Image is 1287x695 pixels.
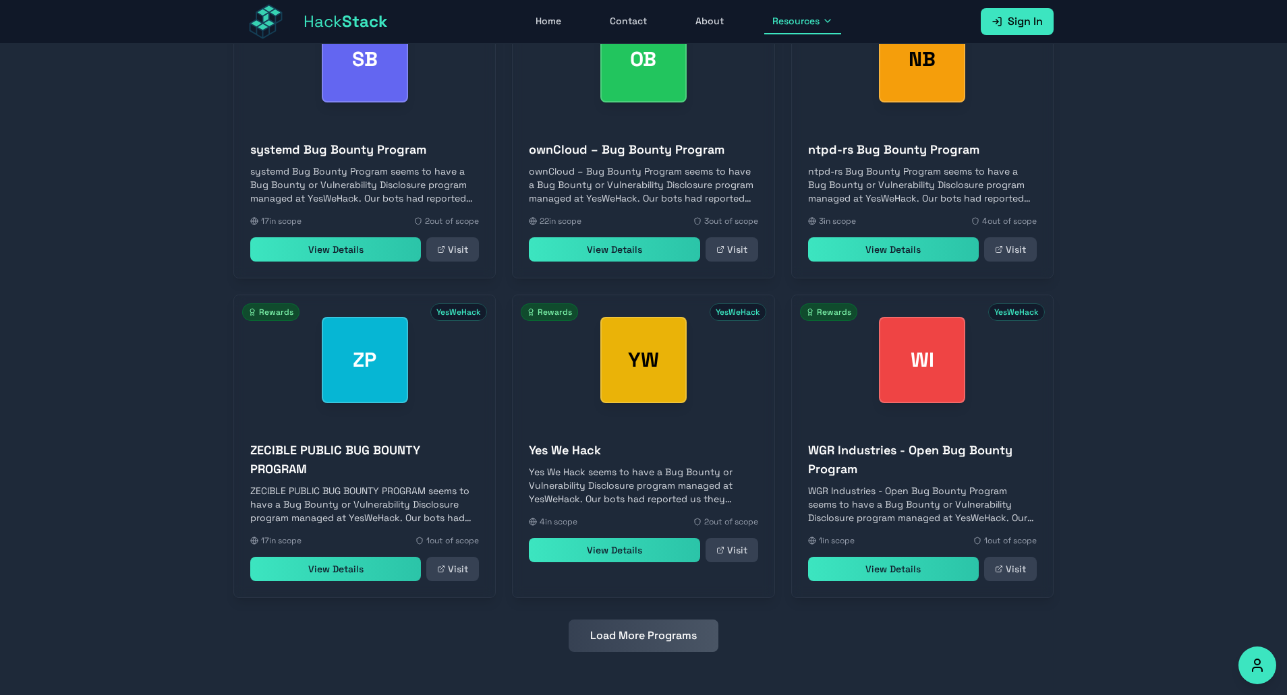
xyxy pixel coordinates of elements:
[704,516,758,527] span: 2 out of scope
[819,216,856,226] span: 3 in scope
[322,317,408,403] div: ZECIBLE PUBLIC BUG BOUNTY PROGRAM
[342,11,388,32] span: Stack
[426,535,479,546] span: 1 out of scope
[704,216,758,226] span: 3 out of scope
[529,237,699,262] a: View Details
[808,557,979,581] a: View Details
[521,303,578,321] span: Rewards
[808,484,1037,524] p: WGR Industries - Open Bug Bounty Program seems to have a Bug Bounty or Vulnerability Disclosure p...
[819,535,855,546] span: 1 in scope
[1008,13,1043,30] span: Sign In
[242,303,299,321] span: Rewards
[250,140,479,159] h3: systemd Bug Bounty Program
[527,9,569,34] a: Home
[984,535,1037,546] span: 1 out of scope
[808,441,1037,479] h3: WGR Industries - Open Bug Bounty Program
[529,465,757,506] p: Yes We Hack seems to have a Bug Bounty or Vulnerability Disclosure program managed at YesWeHack. ...
[808,164,1037,205] p: ntpd-rs Bug Bounty Program seems to have a Bug Bounty or Vulnerability Disclosure program managed...
[426,557,479,581] a: Visit
[250,441,479,479] h3: ZECIBLE PUBLIC BUG BOUNTY PROGRAM
[250,557,421,581] a: View Details
[879,317,965,403] div: WGR Industries - Open Bug Bounty Program
[981,8,1054,35] a: Sign In
[800,303,857,321] span: Rewards
[687,9,732,34] a: About
[322,16,408,102] div: systemd Bug Bounty Program
[984,237,1037,262] a: Visit
[879,16,965,102] div: ntpd-rs Bug Bounty Program
[982,216,1037,226] span: 4 out of scope
[430,303,487,321] span: YesWeHack
[706,538,758,562] a: Visit
[540,516,577,527] span: 4 in scope
[569,620,718,652] button: Load More Programs
[600,317,687,403] div: Yes We Hack
[602,9,655,34] a: Contact
[808,237,979,262] a: View Details
[250,484,479,524] p: ZECIBLE PUBLIC BUG BOUNTY PROGRAM seems to have a Bug Bounty or Vulnerability Disclosure program ...
[984,557,1037,581] a: Visit
[529,441,757,460] h3: Yes We Hack
[706,237,758,262] a: Visit
[250,237,421,262] a: View Details
[600,16,687,102] div: ownCloud – Bug Bounty Program
[764,9,841,34] button: Resources
[261,535,302,546] span: 17 in scope
[540,216,581,226] span: 22 in scope
[710,303,766,321] span: YesWeHack
[250,164,479,205] p: systemd Bug Bounty Program seems to have a Bug Bounty or Vulnerability Disclosure program managed...
[304,11,388,32] span: Hack
[529,140,757,159] h3: ownCloud – Bug Bounty Program
[1238,646,1276,684] button: Accessibility Options
[426,237,479,262] a: Visit
[988,303,1045,321] span: YesWeHack
[529,164,757,205] p: ownCloud – Bug Bounty Program seems to have a Bug Bounty or Vulnerability Disclosure program mana...
[261,216,302,226] span: 17 in scope
[772,14,820,28] span: Resources
[425,216,479,226] span: 2 out of scope
[529,538,699,562] a: View Details
[808,140,1037,159] h3: ntpd-rs Bug Bounty Program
